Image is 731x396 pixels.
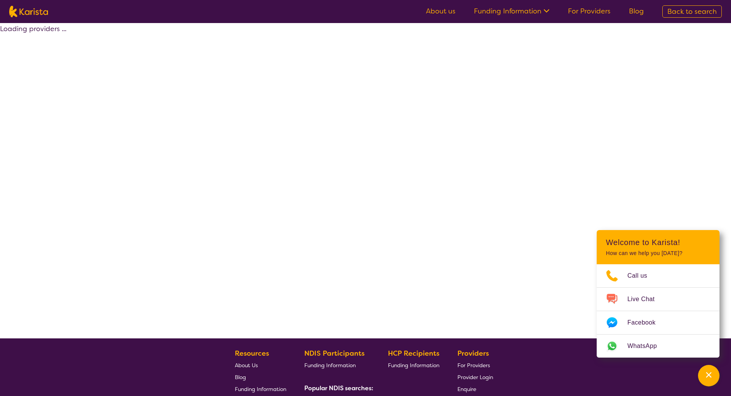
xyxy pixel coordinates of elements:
[606,238,710,247] h2: Welcome to Karista!
[235,383,286,395] a: Funding Information
[606,250,710,257] p: How can we help you [DATE]?
[457,386,476,393] span: Enquire
[457,374,493,381] span: Provider Login
[235,359,286,371] a: About Us
[388,362,439,369] span: Funding Information
[627,340,666,352] span: WhatsApp
[235,386,286,393] span: Funding Information
[9,6,48,17] img: Karista logo
[662,5,722,18] a: Back to search
[457,349,489,358] b: Providers
[698,365,719,386] button: Channel Menu
[426,7,455,16] a: About us
[597,230,719,358] div: Channel Menu
[457,371,493,383] a: Provider Login
[388,349,439,358] b: HCP Recipients
[235,374,246,381] span: Blog
[304,349,365,358] b: NDIS Participants
[627,270,657,282] span: Call us
[457,359,493,371] a: For Providers
[235,349,269,358] b: Resources
[627,293,664,305] span: Live Chat
[667,7,717,16] span: Back to search
[457,383,493,395] a: Enquire
[304,384,373,392] b: Popular NDIS searches:
[597,335,719,358] a: Web link opens in a new tab.
[235,371,286,383] a: Blog
[627,317,665,328] span: Facebook
[597,264,719,358] ul: Choose channel
[457,362,490,369] span: For Providers
[474,7,549,16] a: Funding Information
[304,362,356,369] span: Funding Information
[304,359,370,371] a: Funding Information
[629,7,644,16] a: Blog
[568,7,611,16] a: For Providers
[235,362,258,369] span: About Us
[388,359,439,371] a: Funding Information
